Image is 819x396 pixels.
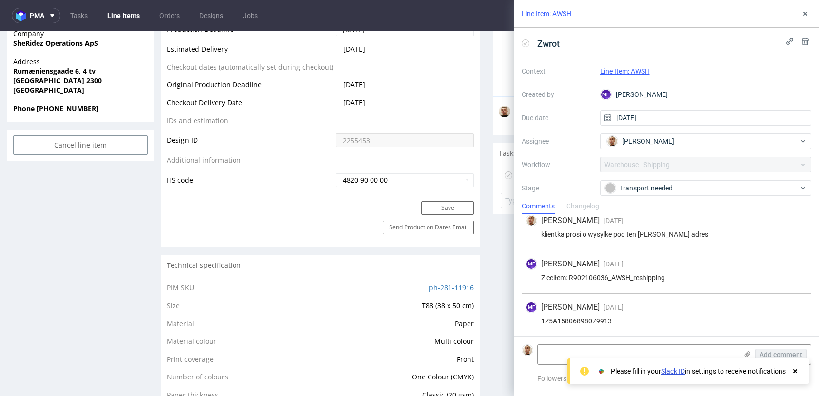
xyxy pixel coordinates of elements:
[167,66,333,84] td: Checkout Delivery Date
[167,323,214,333] span: Print coverage
[604,303,624,311] span: [DATE]
[522,9,571,19] a: Line Item: AWSH
[343,67,365,76] span: [DATE]
[167,341,228,350] span: Number of colours
[167,123,333,141] td: Additional information
[516,75,575,88] p: Comment to
[554,78,568,85] a: AWSH
[607,136,617,146] img: Bartłomiej Leśniczuk
[501,162,804,177] input: Type to create new task
[161,224,480,245] div: Technical specification
[522,159,592,170] label: Workflow
[499,75,510,86] img: regular_mini_magick20240628-108-74q3je.jpg
[605,183,799,193] div: Transport needed
[343,13,365,22] span: [DATE]
[167,288,194,297] span: Material
[516,133,563,155] div: Zwrot
[64,8,94,23] a: Tasks
[167,359,218,368] span: Paper thickness
[167,270,180,279] span: Size
[167,305,216,315] span: Material colour
[167,252,194,261] span: PIM SKU
[421,170,474,184] button: Save
[13,104,148,124] input: Cancel line item
[101,8,146,23] a: Line Items
[604,217,624,225] span: [DATE]
[533,36,564,52] span: Zwrot
[457,323,474,333] span: Front
[167,48,333,66] td: Original Production Deadline
[522,112,592,124] label: Due date
[12,8,60,23] button: pma
[604,260,624,268] span: [DATE]
[194,8,229,23] a: Designs
[526,317,807,325] div: 1Z5A15806898079913
[13,35,96,44] strong: Rumæniensgaade 6, 4 tv
[601,90,611,99] figcaption: MF
[793,139,803,149] img: Bartłomiej Leśniczuk
[13,73,98,82] strong: Phone [PHONE_NUMBER]
[600,67,650,75] a: Line Item: AWSH
[780,75,806,89] button: Send
[13,45,102,54] strong: [GEOGRAPHIC_DATA] 2300
[526,302,536,312] figcaption: MF
[383,189,474,203] button: Send Production Dates Email
[30,12,44,19] span: pma
[566,199,599,214] div: Changelog
[611,366,786,376] div: Please fill in your in settings to receive notifications
[526,274,807,282] div: Zleciłem: R902106036_AWSH_reshipping
[13,26,148,36] span: Address
[526,230,807,238] div: klientka prosi o wysylke pod ten [PERSON_NAME] adres
[167,12,333,30] td: Estimated Delivery
[455,288,474,297] span: Paper
[16,10,30,21] img: logo
[785,118,806,127] a: View all
[661,367,685,375] a: Slack ID
[522,182,592,194] label: Stage
[600,87,812,102] div: [PERSON_NAME]
[429,252,474,261] a: ph-281-11916
[522,89,592,100] label: Created by
[499,117,517,127] span: Tasks
[517,135,563,143] div: Transport needed
[343,49,365,58] span: [DATE]
[13,7,98,17] strong: SheRidez Operations ApS
[522,135,592,147] label: Assignee
[537,375,566,382] span: Followers
[422,270,474,279] span: T88 (38 x 50 cm)
[526,216,536,226] img: Bartłomiej Leśniczuk
[412,341,474,350] span: One Colour (CMYK)
[541,259,600,269] span: [PERSON_NAME]
[167,101,333,123] td: Design ID
[434,305,474,315] span: Multi colour
[596,366,606,376] img: Slack
[167,84,333,102] td: IDs and estimation
[523,345,532,355] img: Bartłomiej Leśniczuk
[13,54,84,63] strong: [GEOGRAPHIC_DATA]
[541,302,600,313] span: [PERSON_NAME]
[154,8,186,23] a: Orders
[167,141,333,157] td: HS code
[526,259,536,269] figcaption: MF
[622,136,674,146] span: [PERSON_NAME]
[766,138,804,150] div: [DATE]
[422,359,474,368] span: Classic (20 gsm)
[237,8,264,23] a: Jobs
[167,30,333,48] td: Checkout dates (automatically set during checkout)
[522,65,592,77] label: Context
[522,199,555,214] div: Comments
[541,215,600,226] span: [PERSON_NAME]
